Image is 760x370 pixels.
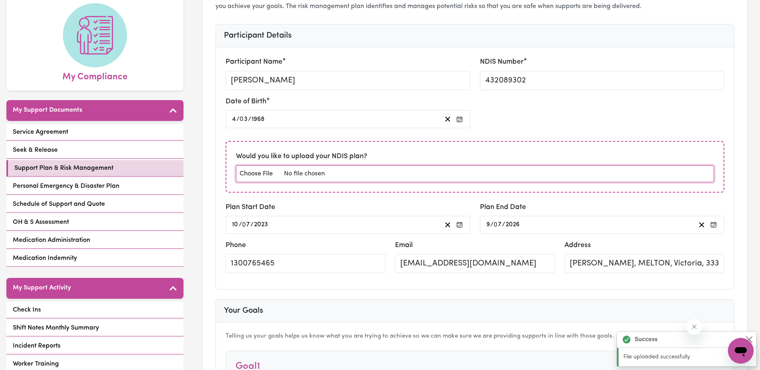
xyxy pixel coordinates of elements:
[232,219,239,230] input: --
[239,221,242,228] span: /
[13,305,41,315] span: Check Ins
[635,335,657,344] strong: Success
[226,57,282,67] label: Participant Name
[480,202,526,213] label: Plan End Date
[13,199,105,209] span: Schedule of Support and Quote
[505,219,520,230] input: ----
[13,323,99,333] span: Shift Notes Monthly Summary
[13,284,71,292] h5: My Support Activity
[395,240,413,251] label: Email
[6,214,183,231] a: OH & S Assessment
[236,116,240,123] span: /
[502,221,505,228] span: /
[13,181,119,191] span: Personal Emergency & Disaster Plan
[226,332,724,341] p: Telling us your goals helps us know what you are trying to achieve so we can make sure we are pro...
[62,67,127,84] span: My Compliance
[6,160,183,177] a: Support Plan & Risk Management
[13,341,60,351] span: Incident Reports
[13,217,69,227] span: OH & S Assessment
[6,232,183,249] a: Medication Administration
[6,100,183,121] button: My Support Documents
[728,338,754,364] iframe: Button to launch messaging window
[490,221,494,228] span: /
[486,219,490,230] input: --
[250,221,254,228] span: /
[6,142,183,159] a: Seek & Release
[744,335,754,344] button: Close
[6,178,183,195] a: Personal Emergency & Disaster Plan
[14,163,113,173] span: Support Plan & Risk Management
[494,221,498,228] span: 0
[248,116,251,123] span: /
[232,114,236,125] input: --
[226,202,275,213] label: Plan Start Date
[494,219,502,230] input: --
[564,240,591,251] label: Address
[6,302,183,318] a: Check Ins
[6,338,183,354] a: Incident Reports
[224,31,726,40] h3: Participant Details
[254,219,269,230] input: ----
[13,235,90,245] span: Medication Administration
[240,116,244,123] span: 0
[243,219,251,230] input: --
[226,97,266,107] label: Date of Birth
[5,6,48,12] span: Need any help?
[6,320,183,336] a: Shift Notes Monthly Summary
[13,145,58,155] span: Seek & Release
[226,240,246,251] label: Phone
[13,3,177,84] a: My Compliance
[623,353,752,362] p: File uploaded successfully
[6,196,183,213] a: Schedule of Support and Quote
[13,359,59,369] span: Worker Training
[6,250,183,267] a: Medication Indemnity
[240,114,248,125] input: --
[6,124,183,141] a: Service Agreement
[242,221,246,228] span: 0
[13,127,68,137] span: Service Agreement
[13,253,77,263] span: Medication Indemnity
[6,278,183,299] button: My Support Activity
[251,114,265,125] input: ----
[686,319,702,335] iframe: Close message
[480,57,524,67] label: NDIS Number
[236,151,367,162] label: Would you like to upload your NDIS plan?
[13,107,82,114] h5: My Support Documents
[224,306,726,316] h3: Your Goals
